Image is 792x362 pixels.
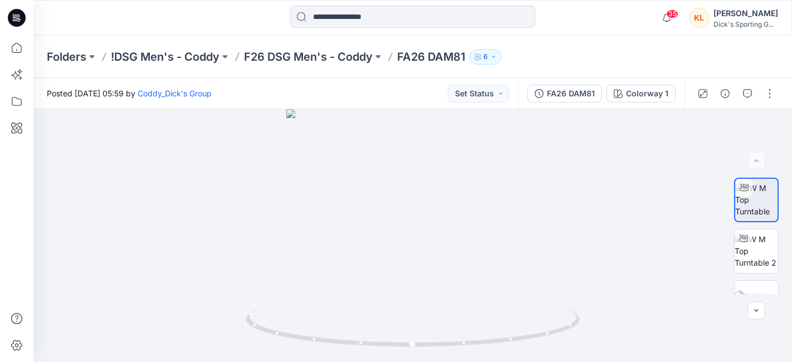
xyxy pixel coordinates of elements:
[527,85,602,102] button: FA26 DAM81
[735,182,778,217] img: BW M Top Turntable
[47,49,86,65] a: Folders
[713,20,778,28] div: Dick's Sporting G...
[547,87,595,100] div: FA26 DAM81
[666,9,678,18] span: 35
[607,85,676,102] button: Colorway 1
[47,87,212,99] span: Posted [DATE] 05:59 by
[470,49,502,65] button: 6
[244,49,373,65] a: F26 DSG Men's - Coddy
[138,89,212,98] a: Coddy_Dick's Group
[111,49,219,65] a: !DSG Men's - Coddy
[397,49,465,65] p: FA26 DAM81
[735,291,778,314] img: BW M Top Front
[716,85,734,102] button: Details
[626,87,668,100] div: Colorway 1
[713,7,778,20] div: [PERSON_NAME]
[735,233,778,268] img: BW M Top Turntable 2
[689,8,709,28] div: KL
[483,51,488,63] p: 6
